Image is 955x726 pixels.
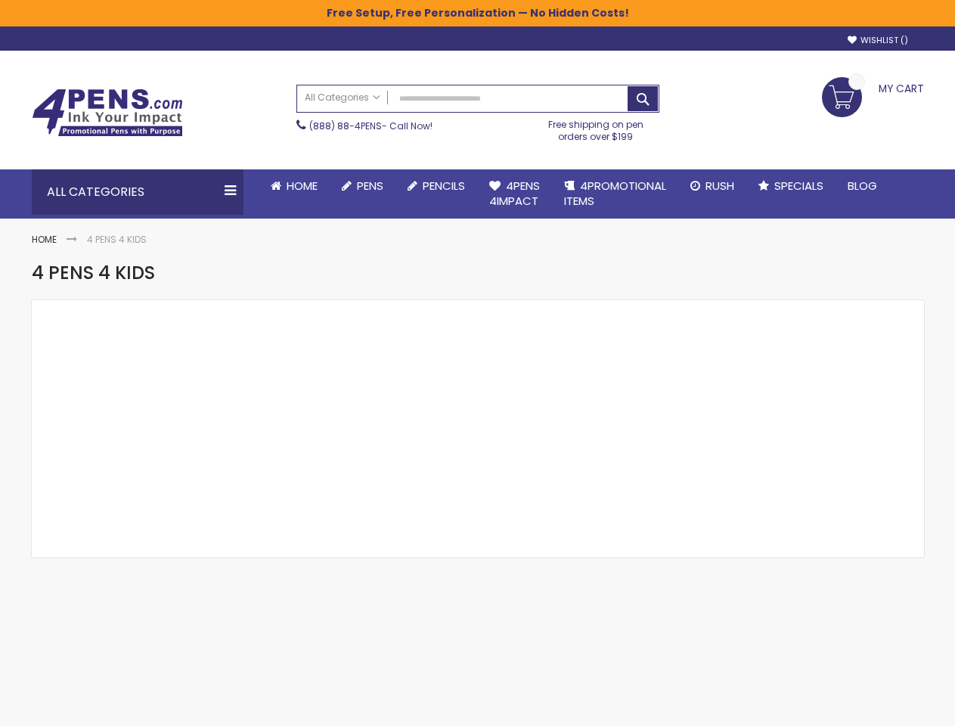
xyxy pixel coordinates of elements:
[552,169,678,219] a: 4PROMOTIONALITEMS
[395,169,477,203] a: Pencils
[848,178,877,194] span: Blog
[305,92,380,104] span: All Categories
[32,233,57,246] a: Home
[678,169,746,203] a: Rush
[705,178,734,194] span: Rush
[746,169,836,203] a: Specials
[309,119,382,132] a: (888) 88-4PENS
[532,113,659,143] div: Free shipping on pen orders over $199
[477,169,552,219] a: 4Pens4impact
[297,85,388,110] a: All Categories
[423,178,465,194] span: Pencils
[309,119,433,132] span: - Call Now!
[287,178,318,194] span: Home
[357,178,383,194] span: Pens
[259,169,330,203] a: Home
[848,35,908,46] a: Wishlist
[564,178,666,209] span: 4PROMOTIONAL ITEMS
[32,88,183,137] img: 4Pens Custom Pens and Promotional Products
[489,178,540,209] span: 4Pens 4impact
[836,169,889,203] a: Blog
[87,233,147,246] strong: 4 Pens 4 Kids
[774,178,823,194] span: Specials
[32,260,155,285] span: 4 Pens 4 Kids
[32,169,243,215] div: All Categories
[330,169,395,203] a: Pens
